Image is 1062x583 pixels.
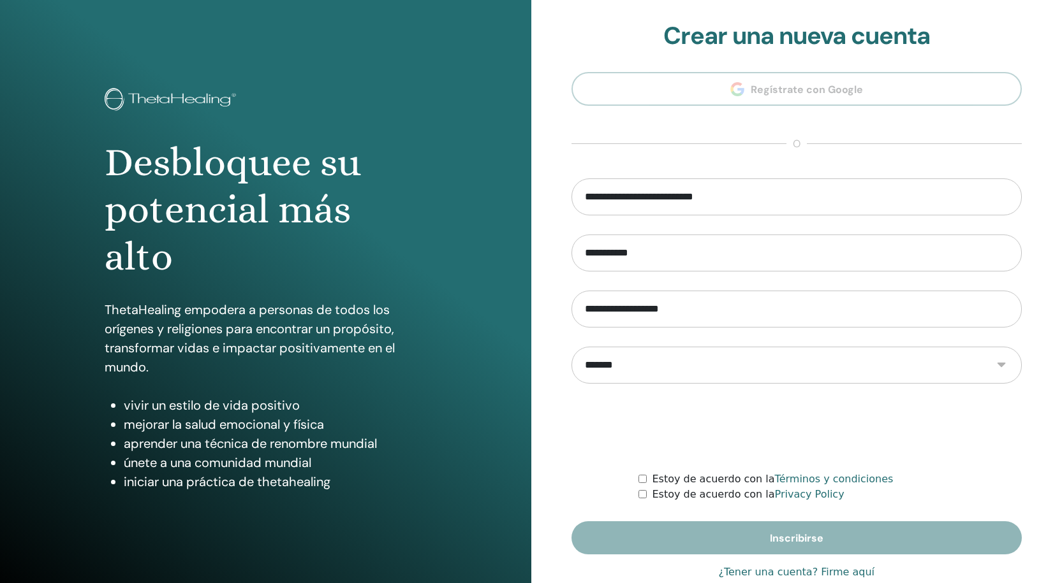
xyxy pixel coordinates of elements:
[572,22,1022,51] h2: Crear una nueva cuenta
[124,396,427,415] li: vivir un estilo de vida positivo
[652,487,844,502] label: Estoy de acuerdo con la
[786,136,807,152] span: o
[124,434,427,453] li: aprender una técnica de renombre mundial
[775,473,894,485] a: Términos y condiciones
[124,415,427,434] li: mejorar la salud emocional y física
[124,472,427,491] li: iniciar una práctica de thetahealing
[105,300,427,377] p: ThetaHealing empodera a personas de todos los orígenes y religiones para encontrar un propósito, ...
[105,139,427,281] h1: Desbloquee su potencial más alto
[124,453,427,472] li: únete a una comunidad mundial
[652,471,893,487] label: Estoy de acuerdo con la
[775,488,844,500] a: Privacy Policy
[718,565,874,580] a: ¿Tener una cuenta? Firme aquí
[700,403,894,452] iframe: reCAPTCHA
